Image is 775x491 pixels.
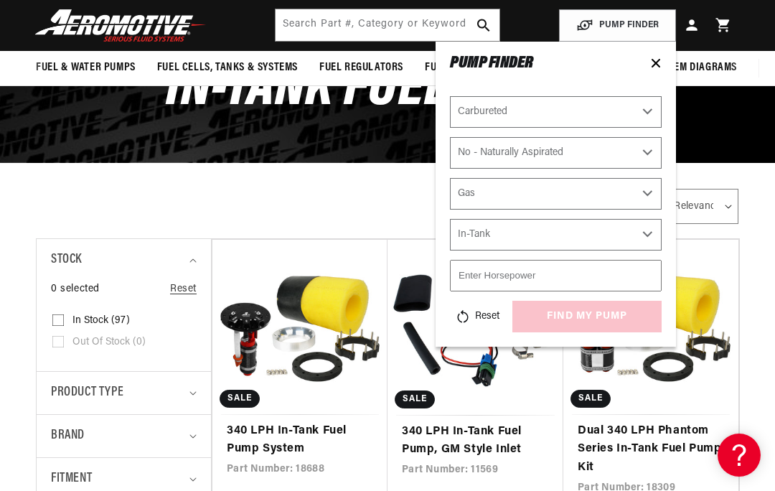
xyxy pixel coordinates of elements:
[276,9,499,41] input: Search by Part Number, Category or Keyword
[72,336,146,349] span: Out of stock (0)
[31,9,210,42] img: Aeromotive
[51,426,85,446] span: Brand
[450,55,533,72] span: PUMP FINDER
[402,423,549,459] a: 340 LPH In-Tank Fuel Pump, GM Style Inlet
[450,96,662,128] select: CARB or EFI
[146,51,309,85] summary: Fuel Cells, Tanks & Systems
[450,178,662,210] select: Fuel
[319,60,403,75] span: Fuel Regulators
[51,372,197,414] summary: Product type (0 selected)
[642,51,748,85] summary: System Diagrams
[309,51,414,85] summary: Fuel Regulators
[652,60,737,75] span: System Diagrams
[578,422,724,477] a: Dual 340 LPH Phantom Series In-Tank Fuel Pump Kit
[51,281,100,297] span: 0 selected
[157,60,298,75] span: Fuel Cells, Tanks & Systems
[450,137,662,169] select: Power Adder
[170,281,197,297] a: Reset
[51,469,92,490] span: Fitment
[450,219,662,251] select: Mounting
[25,51,146,85] summary: Fuel & Water Pumps
[227,422,373,459] a: 340 LPH In-Tank Fuel Pump System
[425,60,486,75] span: Fuel Filters
[36,60,136,75] span: Fuel & Water Pumps
[468,9,499,41] button: search button
[51,250,82,271] span: Stock
[166,62,609,118] span: In-Tank Fuel Pumps
[450,260,662,291] input: Enter Horsepower
[414,51,497,85] summary: Fuel Filters
[450,301,503,332] button: Reset
[559,9,676,42] button: PUMP FINDER
[51,415,197,457] summary: Brand (0 selected)
[51,383,123,403] span: Product type
[51,239,197,281] summary: Stock (0 selected)
[72,314,130,327] span: In stock (97)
